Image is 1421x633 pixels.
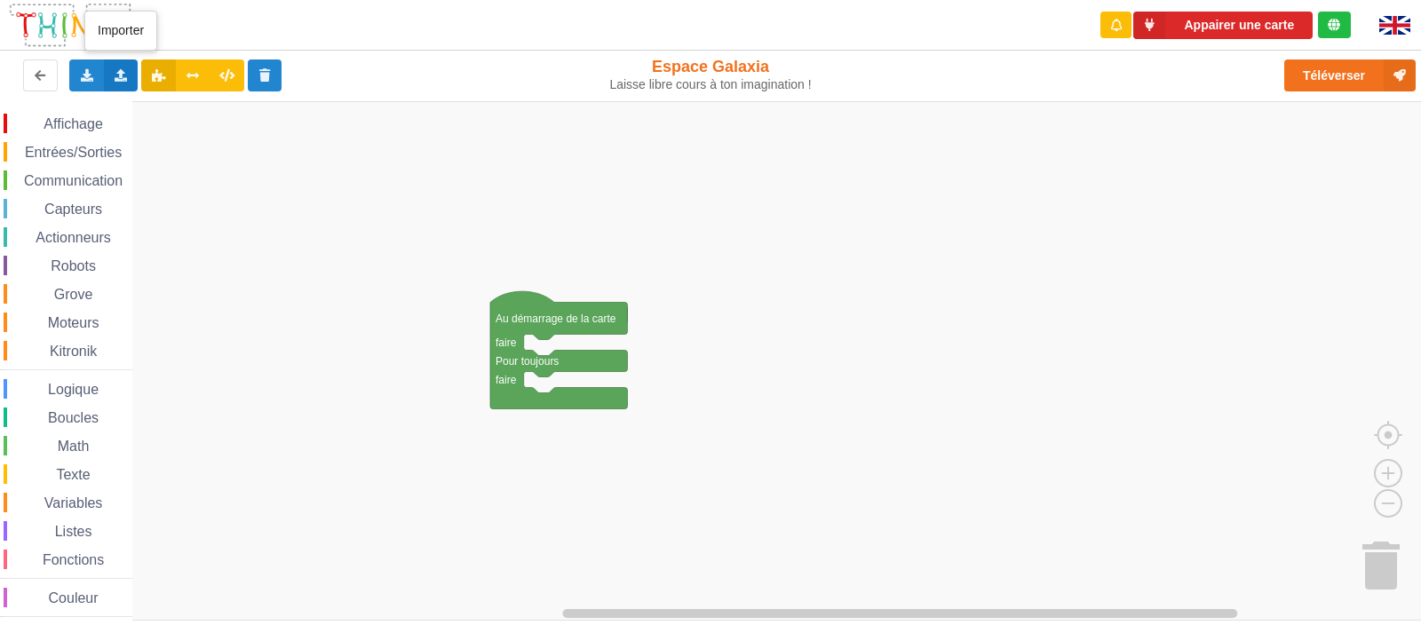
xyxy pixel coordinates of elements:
img: thingz_logo.png [8,2,141,49]
span: Moteurs [45,315,102,330]
div: Tu es connecté au serveur de création de Thingz [1318,12,1351,38]
img: gb.png [1379,16,1410,35]
div: Espace Galaxia [589,57,833,92]
span: Fonctions [40,552,107,567]
span: Robots [48,258,99,273]
button: Appairer une carte [1133,12,1313,39]
button: Téléverser [1284,59,1416,91]
span: Math [55,439,92,454]
span: Grove [52,287,96,302]
span: Listes [52,524,95,539]
text: Au démarrage de la carte [496,312,616,324]
span: Logique [45,382,101,397]
span: Texte [53,467,92,482]
text: faire [496,373,517,385]
text: Pour toujours [496,354,559,367]
text: faire [496,336,517,348]
div: Laisse libre cours à ton imagination ! [589,77,833,92]
span: Actionneurs [33,230,114,245]
span: Entrées/Sorties [22,145,124,160]
span: Capteurs [42,202,105,217]
div: Importer [84,11,157,51]
span: Communication [21,173,125,188]
span: Variables [42,495,106,510]
span: Affichage [41,116,105,131]
span: Boucles [45,410,101,425]
span: Kitronik [47,344,99,359]
span: Couleur [46,590,101,605]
